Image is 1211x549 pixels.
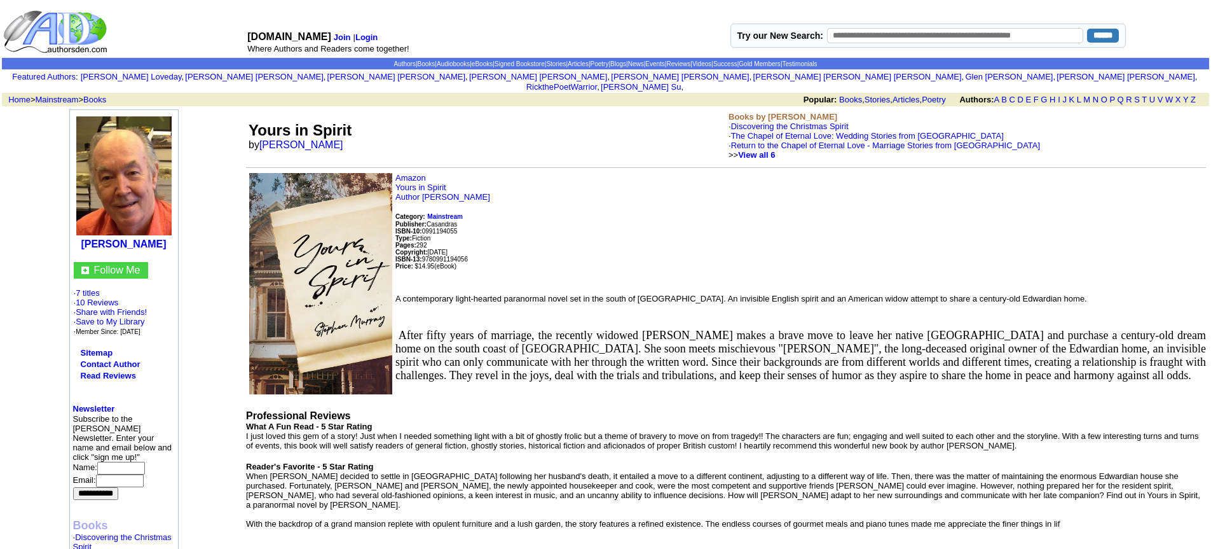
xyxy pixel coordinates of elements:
img: 193620.jpg [76,116,172,235]
font: Member Since: [DATE] [76,328,140,335]
a: Mainstream [36,95,79,104]
font: Subscribe to the [PERSON_NAME] Newsletter. Enter your name and email below and click "sign me up!... [73,414,172,497]
font: A contemporary light-hearted paranormal novel set in the south of [GEOGRAPHIC_DATA]. An invisible... [395,294,1087,303]
a: X [1175,95,1181,104]
span: After fifty years of marriage, the recently widowed [PERSON_NAME] makes a brave move to leave her... [395,329,1206,382]
a: A [994,95,999,104]
b: Pages: [395,242,416,249]
a: Articles [893,95,920,104]
a: Follow Me [94,265,140,275]
font: i [1197,74,1198,81]
font: (eBook) [434,263,456,270]
a: [PERSON_NAME] [PERSON_NAME] [185,72,323,81]
a: Z [1191,95,1196,104]
font: i [610,74,611,81]
font: i [964,74,965,81]
font: Yours in Spirit [249,122,352,139]
b: Popular: [804,95,837,104]
font: · [729,122,1040,160]
font: >> [729,150,775,160]
a: Blogs [610,60,626,67]
a: D [1017,95,1023,104]
font: Where Authors and Readers come together! [247,44,409,53]
b: Category: [395,213,425,220]
a: Testimonials [782,60,817,67]
a: Reviews [666,60,690,67]
a: Books [418,60,435,67]
b: Authors: [959,95,994,104]
a: Contact Author [81,359,140,369]
font: , , , [804,95,1207,104]
b: Type: [395,235,412,242]
a: Articles [568,60,589,67]
b: Books by [PERSON_NAME] [729,112,837,122]
font: , , , , , , , , , , [81,72,1199,92]
a: [PERSON_NAME] [PERSON_NAME] [327,72,465,81]
font: : [12,72,78,81]
a: Glen [PERSON_NAME] [965,72,1053,81]
font: i [683,84,685,91]
font: · [729,131,1040,160]
a: Amazon [395,173,426,183]
a: Poetry [922,95,946,104]
b: What A Fun Read - 5 Star Rating [246,422,372,431]
a: Home [8,95,31,104]
a: N [1093,95,1098,104]
a: Discovering the Christmas Spirit [731,122,849,131]
b: Mainstream [427,213,463,220]
a: Featured Authors [12,72,76,81]
font: · · [74,288,147,336]
font: I just loved this gem of a story! Just when I needed something light with a bit of ghostly frolic... [246,431,1198,450]
a: [PERSON_NAME] [81,239,166,249]
a: [PERSON_NAME] [PERSON_NAME] [469,72,607,81]
font: i [184,74,185,81]
a: Sitemap [81,348,113,358]
a: V [1158,95,1163,104]
img: See larger image [249,173,392,394]
a: Audiobooks [437,60,470,67]
font: · [729,141,1040,160]
a: Return to the Chapel of Eternal Love - Marriage Stories from [GEOGRAPHIC_DATA] [731,141,1040,150]
a: I [1058,95,1060,104]
a: M [1083,95,1090,104]
font: i [325,74,327,81]
a: Poetry [591,60,609,67]
a: Share with Friends! [76,307,147,317]
a: 7 titles [76,288,100,298]
font: · · · [74,307,147,336]
a: [PERSON_NAME] [PERSON_NAME] [1057,72,1194,81]
a: Gold Members [739,60,781,67]
font: by [249,139,352,150]
a: Yours in Spirit [395,183,446,192]
font: | [353,32,380,42]
a: Events [645,60,665,67]
a: K [1069,95,1075,104]
a: [PERSON_NAME] [PERSON_NAME] [PERSON_NAME] [753,72,962,81]
a: L [1077,95,1081,104]
a: Books [83,95,106,104]
font: i [468,74,469,81]
a: B [1001,95,1007,104]
font: 292 [395,242,427,249]
a: Q [1117,95,1123,104]
a: Read Reviews [81,371,136,380]
a: [PERSON_NAME] [PERSON_NAME] [611,72,749,81]
a: Author [PERSON_NAME] [395,192,490,202]
a: T [1142,95,1147,104]
b: ISBN-13: [395,256,422,263]
a: The Chapel of Eternal Love: Wedding Stories from [GEOGRAPHIC_DATA] [731,131,1004,141]
a: View all 6 [738,150,775,160]
a: Videos [692,60,711,67]
font: Fiction [395,235,430,242]
a: Join [334,32,351,42]
a: U [1149,95,1155,104]
a: H [1050,95,1055,104]
a: RickthePoetWarrior [526,82,598,92]
img: gc.jpg [81,267,89,274]
font: [DOMAIN_NAME] [247,31,331,42]
font: When [PERSON_NAME] decided to settle in [GEOGRAPHIC_DATA] following her husband's death, it entai... [246,471,1200,529]
font: > > [4,95,106,104]
label: Try our New Search: [737,31,823,41]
